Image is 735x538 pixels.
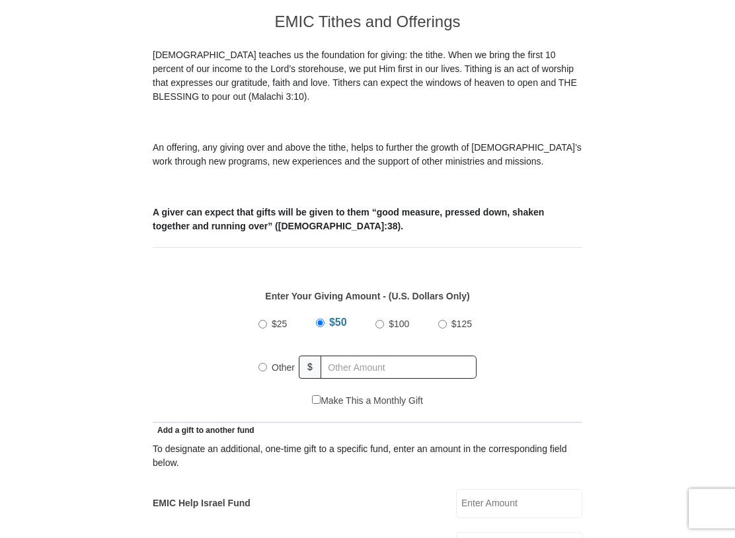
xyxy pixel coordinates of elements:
[153,443,582,471] div: To designate an additional, one-time gift to a specific fund, enter an amount in the correspondin...
[153,49,582,104] p: [DEMOGRAPHIC_DATA] teaches us the foundation for giving: the tithe. When we bring the first 10 pe...
[153,497,251,511] label: EMIC Help Israel Fund
[451,319,472,330] span: $125
[321,356,477,379] input: Other Amount
[389,319,409,330] span: $100
[299,356,321,379] span: $
[265,291,469,302] strong: Enter Your Giving Amount - (U.S. Dollars Only)
[272,319,287,330] span: $25
[272,363,295,373] span: Other
[456,490,582,519] input: Enter Amount
[153,141,582,169] p: An offering, any giving over and above the tithe, helps to further the growth of [DEMOGRAPHIC_DAT...
[312,395,423,408] label: Make This a Monthly Gift
[312,396,321,404] input: Make This a Monthly Gift
[153,426,254,436] span: Add a gift to another fund
[153,208,544,232] b: A giver can expect that gifts will be given to them “good measure, pressed down, shaken together ...
[329,317,347,328] span: $50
